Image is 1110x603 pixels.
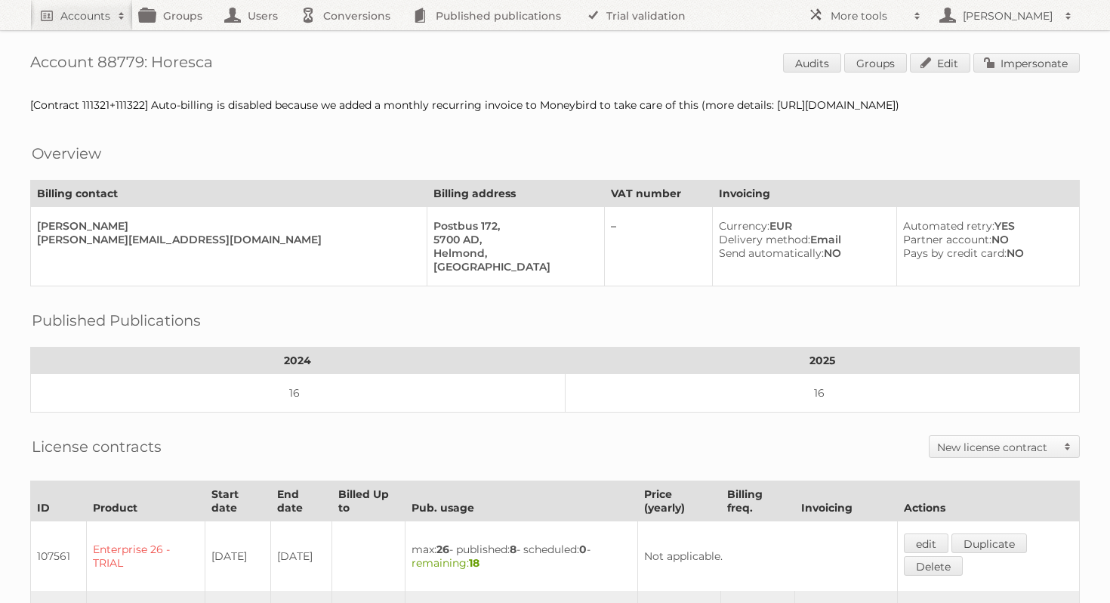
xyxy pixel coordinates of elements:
td: [DATE] [205,521,270,592]
th: Product [87,481,205,521]
h2: More tools [831,8,906,23]
th: Billing freq. [720,481,794,521]
div: YES [903,219,1067,233]
th: VAT number [604,181,713,207]
h2: New license contract [937,440,1056,455]
h1: Account 88779: Horesca [30,53,1080,76]
div: EUR [719,219,884,233]
th: Billing address [427,181,604,207]
h2: Published Publications [32,309,201,332]
span: Automated retry: [903,219,994,233]
a: Impersonate [973,53,1080,73]
th: Invoicing [794,481,897,521]
span: Pays by credit card: [903,246,1007,260]
th: Actions [898,481,1080,521]
th: Invoicing [713,181,1080,207]
th: ID [31,481,87,521]
th: Billed Up to [332,481,405,521]
td: 16 [565,374,1079,413]
div: 5700 AD, [433,233,592,246]
th: Start date [205,481,270,521]
div: [GEOGRAPHIC_DATA] [433,260,592,274]
a: Duplicate [951,533,1027,553]
span: remaining: [412,556,479,570]
strong: 18 [469,556,479,570]
div: Postbus 172, [433,219,592,233]
div: NO [903,233,1067,246]
div: Email [719,233,884,246]
th: Price (yearly) [638,481,721,521]
th: Pub. usage [405,481,638,521]
a: Edit [910,53,970,73]
td: [DATE] [270,521,332,592]
strong: 8 [510,543,516,556]
a: Groups [844,53,907,73]
span: Currency: [719,219,769,233]
h2: [PERSON_NAME] [959,8,1057,23]
strong: 0 [579,543,587,556]
span: Delivery method: [719,233,810,246]
th: End date [270,481,332,521]
div: Helmond, [433,246,592,260]
th: Billing contact [31,181,427,207]
td: – [604,207,713,286]
td: 16 [31,374,566,413]
td: 107561 [31,521,87,592]
span: Partner account: [903,233,991,246]
a: Audits [783,53,841,73]
span: Toggle [1056,436,1079,457]
th: 2024 [31,348,566,374]
div: NO [719,246,884,260]
span: Send automatically: [719,246,824,260]
td: Not applicable. [638,521,898,592]
div: [PERSON_NAME] [37,219,415,233]
a: New license contract [930,436,1079,457]
h2: Overview [32,142,101,165]
th: 2025 [565,348,1079,374]
h2: Accounts [60,8,110,23]
strong: 26 [436,543,449,556]
div: [PERSON_NAME][EMAIL_ADDRESS][DOMAIN_NAME] [37,233,415,246]
td: Enterprise 26 - TRIAL [87,521,205,592]
div: [Contract 111321+111322] Auto-billing is disabled because we added a monthly recurring invoice to... [30,98,1080,112]
a: Delete [904,556,963,576]
td: max: - published: - scheduled: - [405,521,638,592]
div: NO [903,246,1067,260]
h2: License contracts [32,435,162,458]
a: edit [904,533,948,553]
